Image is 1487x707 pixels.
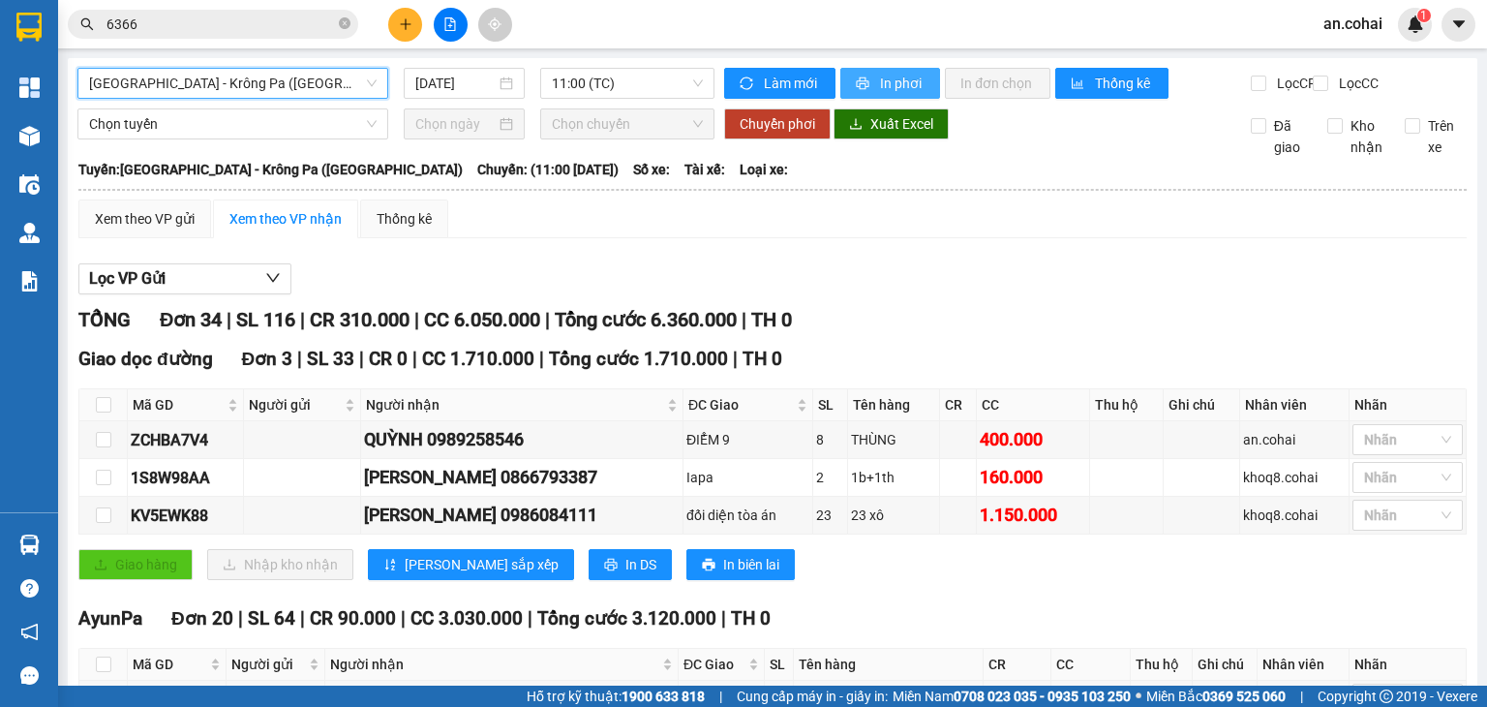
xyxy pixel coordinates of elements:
span: 0972101771 [9,83,241,131]
strong: 0708 023 035 - 0935 103 250 [954,689,1131,704]
span: Miền Nam [893,686,1131,707]
img: dashboard-icon [19,77,40,98]
span: TỔNG [78,308,131,331]
span: close-circle [339,15,350,34]
th: Ghi chú [1164,389,1240,421]
th: CR [984,649,1051,681]
div: 1.150.000 [980,502,1086,529]
th: Tên hàng [848,389,939,421]
span: Tài xế: [684,159,725,180]
span: Tổng cước 3.120.000 [537,607,716,630]
th: Ghi chú [1193,649,1258,681]
span: CR 310.000 [310,308,410,331]
img: solution-icon [19,271,40,292]
div: THÙNG [851,429,935,450]
img: logo-vxr [16,13,42,42]
div: ĐIỂM 9 [686,429,809,450]
img: warehouse-icon [19,126,40,146]
th: CR [940,389,978,421]
div: 23 [816,505,844,526]
span: search [80,17,94,31]
div: 1b+1th [851,467,935,488]
button: aim [478,8,512,42]
th: SL [813,389,848,421]
span: plus [399,17,412,31]
div: Xem theo VP nhận [229,208,342,230]
strong: 0369 525 060 [1202,689,1286,704]
span: | [721,607,726,630]
span: Đơn 3 [242,348,293,370]
span: ⚪️ [1136,692,1141,700]
span: | [300,607,305,630]
span: SL 116 [236,308,295,331]
span: CR 90.000 [310,607,396,630]
img: warehouse-icon [19,174,40,195]
span: Lọc CR [1269,73,1320,94]
span: Chọn chuyến [552,109,704,138]
div: 8 [816,429,844,450]
span: | [1300,686,1303,707]
span: Miền Bắc [1146,686,1286,707]
span: In phơi [880,73,925,94]
span: notification [20,623,39,641]
span: | [733,348,738,370]
span: | [545,308,550,331]
div: ZCHBA7V4 [131,428,240,452]
button: Chuyển phơi [724,108,831,139]
th: CC [1051,649,1131,681]
span: file-add [443,17,457,31]
th: Thu hộ [1131,649,1193,681]
span: | [742,308,746,331]
span: | [227,308,231,331]
span: TH 0 [751,308,792,331]
span: printer [702,558,715,573]
div: QUỲNH 0989258546 [364,426,680,453]
span: Sài Gòn - Krông Pa (Uar) [89,69,377,98]
span: Đã giao [1266,115,1314,158]
span: Làm mới [764,73,820,94]
span: ĐC Giao [683,654,744,675]
span: printer [604,558,618,573]
span: Hỗ trợ kỹ thuật: [527,686,705,707]
span: Mã GD [133,394,224,415]
span: caret-down [1450,15,1468,33]
button: syncLàm mới [724,68,835,99]
span: Giao dọc đường [78,348,213,370]
span: Đơn 20 [171,607,233,630]
span: AyunPa [78,607,142,630]
span: CC 1.710.000 [422,348,534,370]
span: Lọc VP Gửi [89,266,166,291]
span: TH 0 [731,607,771,630]
span: Mã GD [133,654,206,675]
span: copyright [1380,690,1393,703]
span: TH 0 [743,348,782,370]
span: | [539,348,544,370]
button: caret-down [1441,8,1475,42]
div: 160.000 [980,464,1086,491]
button: printerIn phơi [840,68,940,99]
td: 1S8W98AA [128,459,244,497]
div: Nhãn [1354,654,1461,675]
div: khoq8.cohai [1243,505,1346,526]
div: [PERSON_NAME] 0986084111 [364,502,680,529]
span: | [359,348,364,370]
div: 23 xô [851,505,935,526]
button: bar-chartThống kê [1055,68,1168,99]
div: Xem theo VP gửi [95,208,195,230]
button: downloadXuất Excel [834,108,949,139]
div: khoq8.cohai [1243,467,1346,488]
span: | [297,348,302,370]
span: Người gửi [249,394,341,415]
span: Nhận: BÌNH NAM PLUS [9,25,423,73]
strong: 1900 633 818 [622,689,705,704]
span: | [300,308,305,331]
div: Thống kê [377,208,432,230]
th: Nhân viên [1258,649,1350,681]
span: CC 3.030.000 [410,607,523,630]
div: 1S8W98AA [131,466,240,490]
button: downloadNhập kho nhận [207,549,353,580]
span: Cung cấp máy in - giấy in: [737,686,888,707]
span: 1 [1420,9,1427,22]
div: Iapa [686,467,809,488]
span: close-circle [339,17,350,29]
